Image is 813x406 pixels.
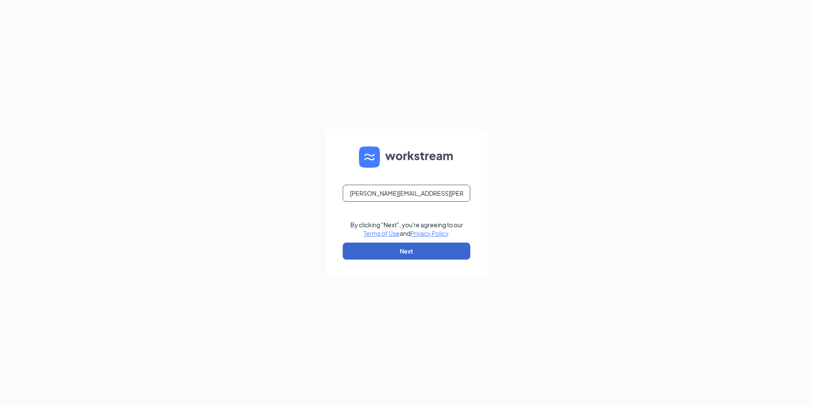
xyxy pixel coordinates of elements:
[343,243,470,260] button: Next
[343,185,470,202] input: Email
[350,220,463,237] div: By clicking "Next", you're agreeing to our and .
[359,146,454,168] img: WS logo and Workstream text
[364,229,400,237] a: Terms of Use
[410,229,448,237] a: Privacy Policy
